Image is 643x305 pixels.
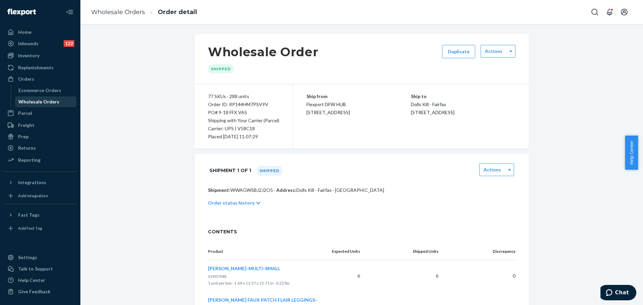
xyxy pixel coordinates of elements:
iframe: Opens a widget where you can chat to one of our agents [600,285,636,302]
div: Home [18,29,31,35]
button: Talk to Support [4,263,76,274]
div: PO# 9-18 FFX VAS [208,108,279,117]
a: Freight [4,120,76,131]
a: Help Center [4,275,76,286]
span: Address: [276,187,296,193]
h1: Shipment 1 of 1 [209,163,251,177]
div: Shipped [208,64,234,73]
div: Integrations [18,179,46,186]
a: Reporting [4,155,76,165]
p: Carrier: UPS | V58C18 [208,125,279,133]
p: 6 [371,273,438,279]
a: Wholesale Orders [91,8,145,16]
div: Freight [18,122,34,129]
a: Parcel [4,108,76,119]
button: Duplicate [442,45,475,58]
a: Add Fast Tag [4,223,76,234]
div: Reporting [18,157,41,163]
button: Close Navigation [63,5,76,19]
div: Replenishments [18,64,54,71]
button: Open account menu [618,5,631,19]
a: Settings [4,252,76,263]
div: Parcel [18,110,32,117]
span: Dolls Kill - Fairfax [STREET_ADDRESS] [411,101,454,115]
p: Shipping with Your Carrier (Parcel) [208,117,279,125]
div: Order ID: RP144HM7PSV9V [208,100,279,108]
button: Fast Tags [4,210,76,220]
p: 1 unit per box · 1.69 x 11.57 x 15.71 in · 0.22 lbs [208,280,321,287]
p: Shipped Units [371,248,438,254]
div: 122 [64,40,74,47]
button: Integrations [4,177,76,188]
div: Settings [18,254,37,261]
div: Fast Tags [18,212,40,218]
div: Talk to Support [18,265,53,272]
a: Ecommerce Orders [15,85,77,96]
a: Inventory [4,50,76,61]
div: Prep [18,133,28,140]
div: Ecommerce Orders [18,87,61,94]
h1: Wholesale Order [208,45,318,59]
a: Replenishments [4,62,76,73]
div: Inventory [18,52,40,59]
div: Add Integration [18,193,48,199]
label: Actions [485,48,502,55]
a: Inbounds122 [4,38,76,49]
a: Order detail [158,8,197,16]
div: Give Feedback [18,288,51,295]
div: Help Center [18,277,45,284]
a: Returns [4,143,76,153]
p: Order status history [208,200,255,206]
a: Add Integration [4,190,76,201]
p: Ship from [306,92,411,100]
button: [PERSON_NAME]-MULTI-SMALL [208,265,280,272]
a: Orders [4,74,76,84]
div: Returns [18,145,36,151]
button: Open notifications [603,5,616,19]
div: 77 SKUs · 288 units [208,92,279,100]
span: Shipment: [208,187,230,193]
a: Wholesale Orders [15,96,77,107]
label: Actions [484,166,501,173]
span: CONTENTS [208,228,515,235]
p: Discrepancy [449,248,515,254]
div: Placed [DATE] 11:07:29 [208,133,279,141]
button: Give Feedback [4,286,76,297]
span: [PERSON_NAME]-MULTI-SMALL [208,265,280,271]
a: Prep [4,131,76,142]
a: Home [4,27,76,37]
div: Wholesale Orders [18,98,59,105]
p: 0 [449,273,515,279]
span: Flexport DFW HUB [STREET_ADDRESS] [306,101,350,115]
div: Shipped [257,166,282,176]
p: Expected Units [332,248,360,254]
div: Add Fast Tag [18,225,42,231]
div: Inbounds [18,40,39,47]
p: 6 [332,273,360,279]
span: S1907948 [208,274,226,279]
button: Help Center [625,136,638,170]
button: Open Search Box [588,5,601,19]
p: WWAGWSBJ2J2O5 · Dolls Kill - Fairfax · [GEOGRAPHIC_DATA] [208,187,515,194]
ol: breadcrumbs [86,2,202,22]
img: Flexport logo [7,9,36,15]
div: Orders [18,76,34,82]
p: Product [208,248,321,254]
p: Ship to [411,92,515,100]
